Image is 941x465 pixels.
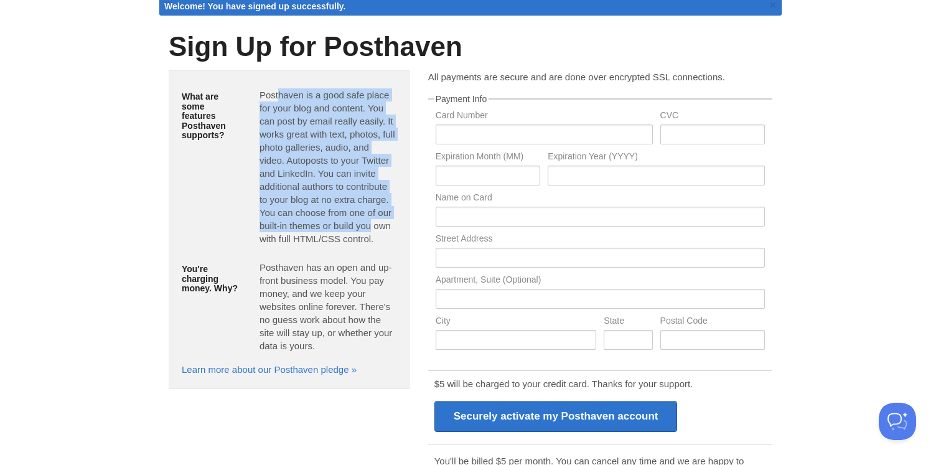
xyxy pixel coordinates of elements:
label: Name on Card [436,193,765,205]
iframe: Help Scout Beacon - Open [879,403,916,440]
span: Welcome! You have signed up successfully. [164,1,346,11]
a: Learn more about our Posthaven pledge » [182,364,357,375]
label: Postal Code [660,316,765,328]
p: Posthaven is a good safe place for your blog and content. You can post by email really easily. It... [260,88,396,245]
p: $5 will be charged to your credit card. Thanks for your support. [434,377,766,390]
label: Card Number [436,111,653,123]
h1: Sign Up for Posthaven [169,32,772,62]
input: Securely activate my Posthaven account [434,401,678,432]
label: Apartment, Suite (Optional) [436,275,765,287]
label: City [436,316,597,328]
label: Street Address [436,234,765,246]
h5: You're charging money. Why? [182,265,241,293]
label: Expiration Year (YYYY) [548,152,765,164]
p: Posthaven has an open and up-front business model. You pay money, and we keep your websites onlin... [260,261,396,352]
label: Expiration Month (MM) [436,152,540,164]
label: CVC [660,111,765,123]
legend: Payment Info [434,95,489,103]
label: State [604,316,652,328]
h5: What are some features Posthaven supports? [182,92,241,140]
p: All payments are secure and are done over encrypted SSL connections. [428,70,772,83]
